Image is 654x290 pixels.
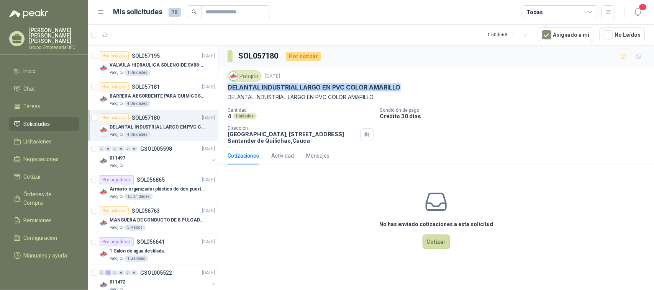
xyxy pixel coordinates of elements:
[24,155,59,163] span: Negociaciones
[192,9,197,15] span: search
[228,70,262,82] div: Patojito
[99,237,134,246] div: Por adjudicar
[99,82,129,91] div: Por cotizar
[9,213,79,228] a: Remisiones
[538,28,593,42] button: Asignado a mi
[202,145,215,153] p: [DATE]
[88,172,218,203] a: Por adjudicarSOL056865[DATE] Company LogoArmario organizador plástico de dos puertas de acuerdo a...
[110,101,123,107] p: Patojito
[99,206,129,215] div: Por cotizar
[88,234,218,265] a: Por adjudicarSOL056641[DATE] Company Logo1 Galón de agua destilada.Patojito1 Galones
[110,256,123,262] p: Patojito
[9,248,79,263] a: Manuales y ayuda
[110,93,205,100] p: BARRERA ABSORBENTE PARA QUIMICOS (DERRAME DE HIPOCLORITO)
[229,72,238,80] img: Company Logo
[24,173,41,181] span: Cotizar
[99,64,108,73] img: Company Logo
[110,124,205,131] p: DELANTAL INDUSTRIAL LARGO EN PVC COLOR AMARILLO
[202,238,215,246] p: [DATE]
[99,156,108,166] img: Company Logo
[9,152,79,166] a: Negociaciones
[124,132,151,138] div: 4 Unidades
[110,70,123,76] p: Patojito
[265,73,280,80] p: [DATE]
[131,270,137,275] div: 0
[131,146,137,152] div: 0
[379,220,493,228] h3: No has enviado cotizaciones a esta solicitud
[9,231,79,245] a: Configuración
[118,270,124,275] div: 0
[137,177,165,182] p: SOL056865
[99,144,216,169] a: 0 0 0 0 0 0 GSOL005598[DATE] Company Logo011497Patojito
[88,48,218,79] a: Por cotizarSOL057195[DATE] Company LogoVALVULA HIDRAULICA SOLENOIDE SV08-20 REF : SV08-3B-N-24DC-...
[113,7,162,18] h1: Mis solicitudes
[24,67,36,75] span: Inicio
[124,225,146,231] div: 5 Metros
[99,218,108,228] img: Company Logo
[228,93,645,101] p: DELANTAL INDUSTRIAL LARGO EN PVC COLOR AMARILLO
[639,3,647,11] span: 1
[600,28,645,42] button: No Leídos
[112,146,118,152] div: 0
[24,251,67,260] span: Manuales y ayuda
[124,101,151,107] div: 4 Unidades
[137,239,165,244] p: SOL056641
[239,50,280,62] h3: SOL057180
[88,79,218,110] a: Por cotizarSOL057181[DATE] Company LogoBARRERA ABSORBENTE PARA QUIMICOS (DERRAME DE HIPOCLORITO)P...
[110,132,123,138] p: Patojito
[169,8,181,17] span: 78
[9,169,79,184] a: Cotizar
[99,51,129,60] div: Por cotizar
[99,280,108,290] img: Company Logo
[99,94,108,104] img: Company Logo
[24,137,52,146] span: Licitaciones
[228,113,231,119] p: 4
[110,248,165,255] p: 1 Galón de agua destilada.
[202,176,215,184] p: [DATE]
[487,29,532,41] div: 1 - 50 de 68
[118,146,124,152] div: 0
[228,131,357,144] p: [GEOGRAPHIC_DATA], [STREET_ADDRESS] Santander de Quilichao , Cauca
[631,5,645,19] button: 1
[9,64,79,78] a: Inicio
[110,163,123,169] p: Patojito
[110,186,205,193] p: Armario organizador plástico de dos puertas de acuerdo a la imagen adjunta
[286,52,321,61] div: Por cotizar
[9,9,48,18] img: Logo peakr
[24,190,72,207] span: Órdenes de Compra
[99,146,105,152] div: 0
[99,113,129,122] div: Por cotizar
[88,203,218,234] a: Por cotizarSOL056763[DATE] Company LogoMANGUERA DE CONDUCTO DE 8 PULGADAS DE ALAMBRE DE ACERO PUP...
[9,99,79,114] a: Tareas
[99,125,108,135] img: Company Logo
[124,70,151,76] div: 1 Unidades
[9,117,79,131] a: Solicitudes
[228,83,401,91] p: DELANTAL INDUSTRIAL LARGO EN PVC COLOR AMARILLO
[132,84,160,90] p: SOL057181
[140,270,172,275] p: GSOL005522
[124,194,153,200] div: 12 Unidades
[124,256,148,262] div: 1 Galones
[29,45,79,50] p: Grupo Empresarial IFC
[380,113,651,119] p: Crédito 30 días
[233,113,257,119] div: Unidades
[9,134,79,149] a: Licitaciones
[105,270,111,275] div: 1
[24,120,50,128] span: Solicitudes
[24,216,52,225] span: Remisiones
[202,114,215,122] p: [DATE]
[228,152,259,160] div: Cotizaciones
[110,217,205,224] p: MANGUERA DE CONDUCTO DE 8 PULGADAS DE ALAMBRE DE ACERO PU
[110,194,123,200] p: Patojito
[202,52,215,60] p: [DATE]
[29,28,79,44] p: [PERSON_NAME] [PERSON_NAME] [PERSON_NAME]
[527,8,543,16] div: Todas
[140,146,172,152] p: GSOL005598
[24,234,57,242] span: Configuración
[99,187,108,197] img: Company Logo
[132,115,160,121] p: SOL057180
[228,125,357,131] p: Dirección
[110,62,205,69] p: VALVULA HIDRAULICA SOLENOIDE SV08-20 REF : SV08-3B-N-24DC-DG NORMALMENTE CERRADA
[110,155,125,162] p: 011497
[105,146,111,152] div: 0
